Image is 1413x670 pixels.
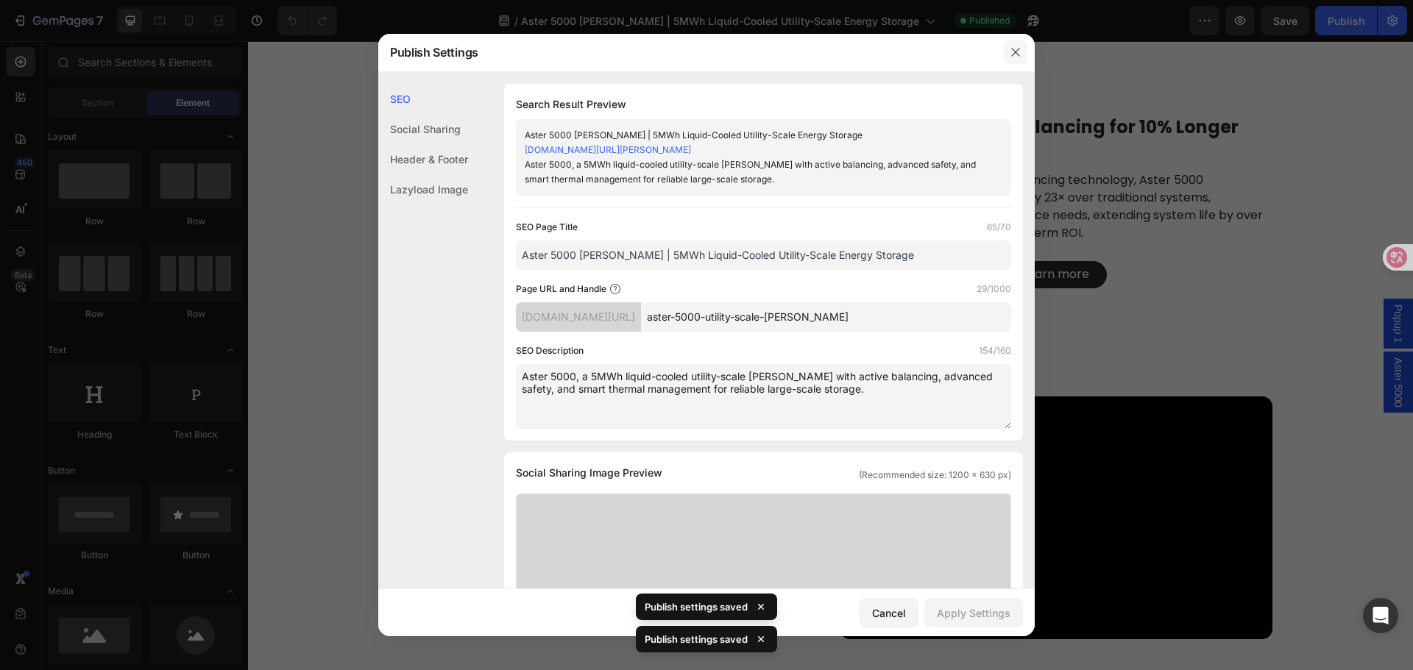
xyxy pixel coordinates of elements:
[860,598,918,627] button: Cancel
[516,302,641,332] div: [DOMAIN_NAME][URL]
[525,128,978,143] div: Aster 5000 [PERSON_NAME] | 5MWh Liquid-Cooled Utility-Scale Energy Storage
[593,130,1023,201] p: With industry-leading active balancing technology, Aster 5000 [PERSON_NAME] boosts efficiency 23×...
[924,598,1023,627] button: Apply Settings
[378,174,468,204] div: Lazyload Image
[141,38,574,281] video: Video
[774,226,841,241] p: Learn more
[987,220,1011,235] label: 65/70
[937,605,1010,621] div: Apply Settings
[645,632,748,646] p: Publish settings saved
[757,220,859,247] a: Learn more
[645,599,748,614] p: Publish settings saved
[977,282,1011,296] label: 29/1000
[516,464,662,482] span: Social Sharing Image Preview
[378,33,996,71] div: Publish Settings
[516,282,606,296] label: Page URL and Handle
[525,144,691,155] a: [DOMAIN_NAME][URL][PERSON_NAME]
[859,468,1011,482] span: (Recommended size: 1200 x 630 px)
[306,546,408,573] a: Learn more
[378,114,468,144] div: Social Sharing
[516,240,1011,270] input: Title
[1363,598,1398,633] div: Open Intercom Messenger
[324,552,391,567] p: Learn more
[593,74,991,121] span: Advanced Battery Balancing for 10% Longer Life
[641,302,1011,332] input: Handle
[1143,316,1158,366] span: Aster 5000
[592,355,1024,598] video: Video
[516,96,1011,113] h1: Search Result Preview
[1143,263,1158,302] span: Popup 1
[143,438,573,527] p: Aster 5000 delivers up to 5 MWh in a compact 20-ft container, 35% more capacity than the previous...
[525,157,978,187] div: Aster 5000, a 5MWh liquid-cooled utility-scale [PERSON_NAME] with active balancing, advanced safe...
[516,343,584,358] label: SEO Description
[378,84,468,114] div: SEO
[979,343,1011,358] label: 154/160
[141,380,574,429] h2: All-in-one Integrated 5MWh Liquid-Cooled [PERSON_NAME]
[872,605,906,621] div: Cancel
[516,220,578,235] label: SEO Page Title
[378,144,468,174] div: Header & Footer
